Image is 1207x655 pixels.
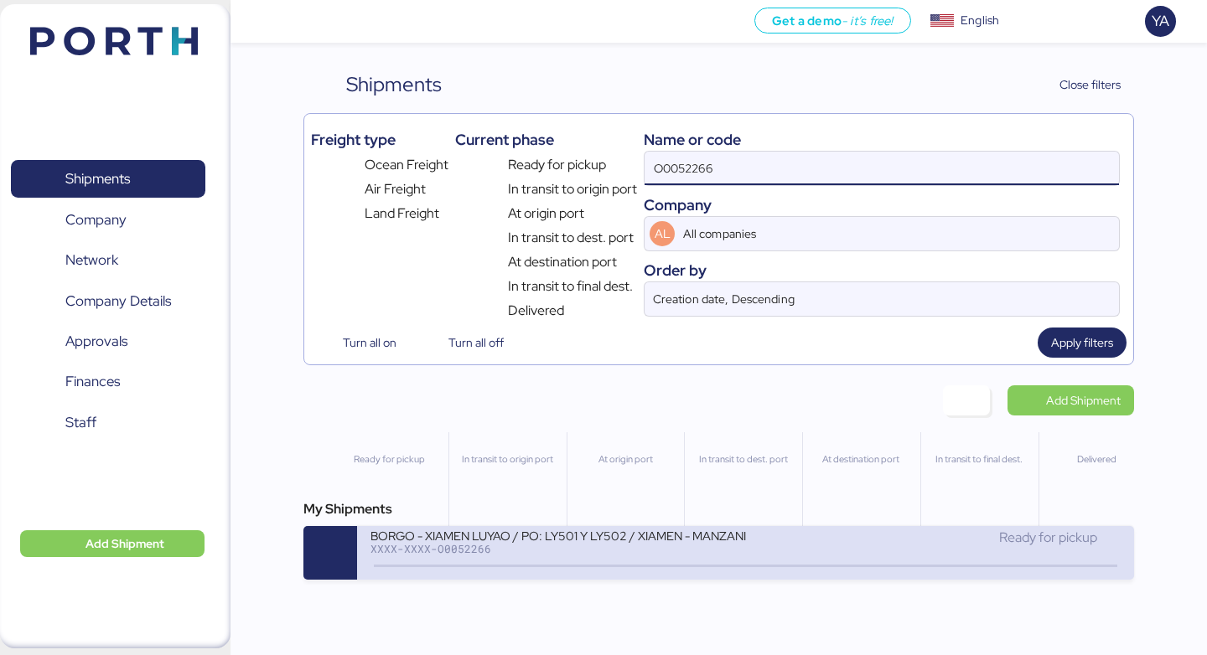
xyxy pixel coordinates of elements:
[508,301,564,321] span: Delivered
[1059,75,1121,95] span: Close filters
[961,12,999,29] div: English
[455,128,637,151] div: Current phase
[644,259,1120,281] div: Order by
[810,452,913,467] div: At destination port
[508,252,617,272] span: At destination port
[11,363,205,401] a: Finances
[85,534,164,554] span: Add Shipment
[508,228,634,248] span: In transit to dest. port
[1051,333,1113,353] span: Apply filters
[508,179,637,199] span: In transit to origin port
[11,281,205,320] a: Company Details
[65,167,130,191] span: Shipments
[311,128,448,151] div: Freight type
[65,289,171,313] span: Company Details
[655,224,671,243] span: AL
[370,543,745,554] div: XXXX-XXXX-O0052266
[370,528,745,542] div: BORGO - XIAMEN LUYAO / PO: LY501 Y LY502 / XIAMEN - MANZANILLO / 2x20 / TAROCT
[65,208,127,232] span: Company
[508,276,633,297] span: In transit to final dest.
[692,452,795,467] div: In transit to dest. port
[574,452,677,467] div: At origin port
[241,8,269,36] button: Menu
[365,204,439,224] span: Land Freight
[365,155,448,175] span: Ocean Freight
[680,217,1071,250] input: AL
[1025,70,1134,100] button: Close filters
[508,204,584,224] span: At origin port
[456,452,559,467] div: In transit to origin port
[508,155,606,175] span: Ready for pickup
[1152,10,1169,32] span: YA
[311,327,410,358] button: Turn all on
[11,241,205,280] a: Network
[11,322,205,361] a: Approvals
[11,200,205,239] a: Company
[928,452,1031,467] div: In transit to final dest.
[11,404,205,442] a: Staff
[337,452,441,467] div: Ready for pickup
[65,410,96,435] span: Staff
[1046,390,1121,410] span: Add Shipment
[65,329,127,353] span: Approvals
[365,179,426,199] span: Air Freight
[65,369,120,394] span: Finances
[644,193,1120,216] div: Company
[644,128,1120,151] div: Name or code
[20,530,205,557] button: Add Shipment
[303,499,1133,519] div: My Shipments
[1038,327,1127,358] button: Apply filters
[343,333,396,353] span: Turn all on
[65,248,118,272] span: Network
[1008,385,1134,415] a: Add Shipment
[346,70,442,100] div: Shipments
[448,333,504,353] span: Turn all off
[417,327,517,358] button: Turn all off
[999,529,1097,546] span: Ready for pickup
[1046,452,1149,467] div: Delivered
[11,160,205,199] a: Shipments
